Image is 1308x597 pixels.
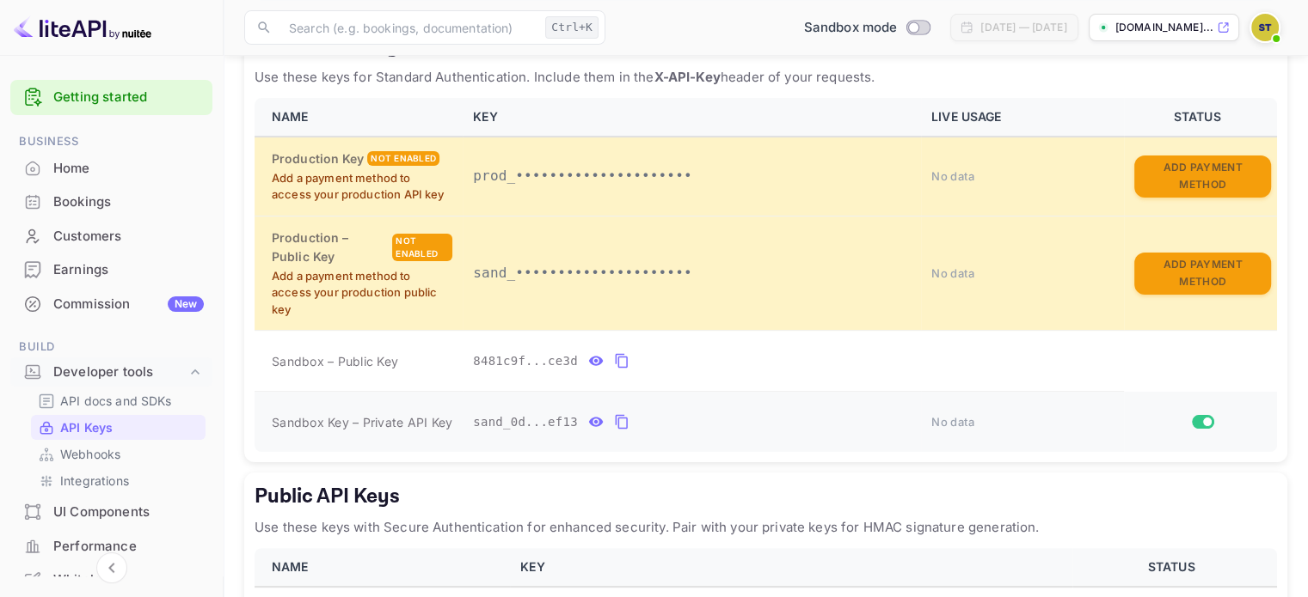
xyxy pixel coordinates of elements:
p: sand_••••••••••••••••••••• [473,263,911,283]
span: Build [10,338,212,356]
span: Business [10,132,212,151]
th: LIVE USAGE [921,98,1124,137]
div: Getting started [10,80,212,115]
a: UI Components [10,496,212,527]
th: STATUS [1124,98,1277,137]
div: Whitelabel [53,570,204,590]
strong: X-API-Key [654,69,720,85]
h5: Public API Keys [255,483,1277,510]
input: Search (e.g. bookings, documentation) [279,10,538,45]
div: Ctrl+K [545,16,599,39]
th: KEY [463,98,921,137]
span: Sandbox Key – Private API Key [272,415,452,429]
span: Sandbox – Public Key [272,352,398,370]
p: Use these keys for Standard Authentication. Include them in the header of your requests. [255,67,1277,88]
p: Use these keys with Secure Authentication for enhanced security. Pair with your private keys for ... [255,517,1277,538]
h6: Production – Public Key [272,228,389,266]
a: Getting started [53,88,204,107]
a: API docs and SDKs [38,392,199,410]
div: New [168,296,204,312]
div: UI Components [10,496,212,529]
div: API docs and SDKs [31,388,206,413]
span: No data [931,266,974,280]
h6: Production Key [272,149,364,168]
p: prod_••••••••••••••••••••• [473,166,911,186]
div: Performance [10,530,212,563]
a: CommissionNew [10,288,212,320]
div: Not enabled [392,234,452,261]
div: Bookings [53,192,204,212]
div: Developer tools [10,357,212,387]
div: API Keys [31,415,206,440]
a: Webhooks [38,445,199,463]
button: Add Payment Method [1134,253,1271,295]
th: NAME [255,548,510,587]
p: Integrations [60,472,129,490]
div: Bookings [10,186,212,219]
div: Webhooks [31,442,206,466]
div: Integrations [31,468,206,493]
div: CommissionNew [10,288,212,321]
a: Integrations [38,472,199,490]
a: Add Payment Method [1134,265,1271,279]
div: Switch to Production mode [797,18,937,38]
a: Bookings [10,186,212,217]
div: Not enabled [367,151,439,166]
table: private api keys table [255,98,1277,452]
p: Add a payment method to access your production API key [272,170,452,204]
th: NAME [255,98,463,137]
p: Add a payment method to access your production public key [272,268,452,319]
div: Commission [53,295,204,314]
span: sand_0d...ef13 [473,413,578,431]
a: Earnings [10,253,212,285]
img: LiteAPI logo [14,14,151,41]
div: Earnings [10,253,212,287]
a: Customers [10,220,212,252]
div: [DATE] — [DATE] [980,20,1066,35]
th: STATUS [1072,548,1277,587]
button: Add Payment Method [1134,155,1271,198]
p: [DOMAIN_NAME]... [1115,20,1213,35]
div: Customers [10,220,212,253]
div: Developer tools [53,362,187,382]
div: Home [53,159,204,179]
button: Collapse navigation [96,552,127,583]
div: Customers [53,227,204,247]
div: Earnings [53,260,204,280]
div: Home [10,152,212,186]
span: No data [931,169,974,183]
a: Add Payment Method [1134,168,1271,182]
a: Performance [10,530,212,562]
p: Webhooks [60,445,120,463]
div: UI Components [53,503,204,522]
a: API Keys [38,418,199,436]
span: Sandbox mode [804,18,898,38]
img: soufiane tiss [1251,14,1279,41]
span: 8481c9f...ce3d [473,352,578,370]
p: API docs and SDKs [60,392,172,410]
a: Home [10,152,212,184]
a: Whitelabel [10,563,212,595]
div: Performance [53,537,204,557]
th: KEY [510,548,1072,587]
p: API Keys [60,418,113,436]
span: No data [931,415,974,429]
